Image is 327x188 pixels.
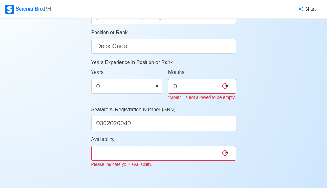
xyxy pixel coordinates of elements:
input: ex. 1234567890 [91,116,236,131]
span: Position or Rank [91,30,128,35]
span: Seafarers' Registration Number (SRN) [91,107,176,112]
input: ex. 2nd Officer w/ Master License [91,39,236,54]
span: .PH [43,6,51,11]
small: "Month" is not allowed to be empty [168,95,235,100]
div: SeamanBio [5,5,51,14]
label: Months [168,69,184,76]
label: Availability [91,136,114,143]
small: Please indicate your availability. [91,162,152,167]
label: Years [91,69,104,76]
button: Share [292,3,322,15]
img: Logo [5,5,14,14]
p: Years Experience in Position or Rank [91,59,236,66]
